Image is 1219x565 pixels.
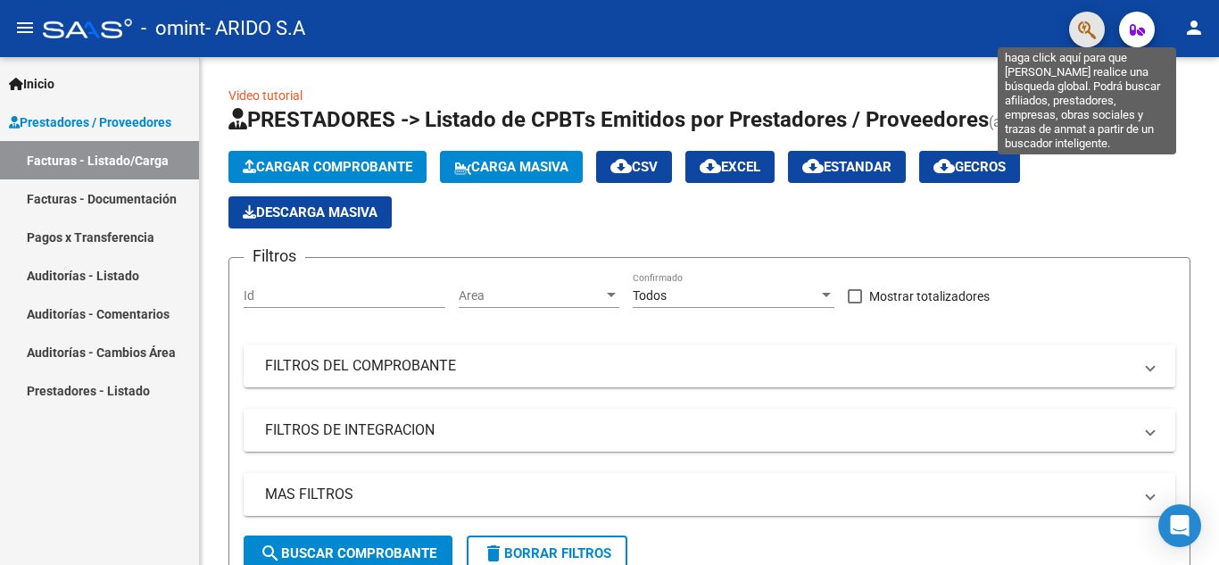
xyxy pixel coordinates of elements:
button: EXCEL [685,151,775,183]
button: Carga Masiva [440,151,583,183]
mat-panel-title: MAS FILTROS [265,485,1132,504]
span: Prestadores / Proveedores [9,112,171,132]
mat-expansion-panel-header: FILTROS DEL COMPROBANTE [244,345,1175,387]
button: CSV [596,151,672,183]
app-download-masive: Descarga masiva de comprobantes (adjuntos) [228,196,392,228]
mat-icon: cloud_download [802,155,824,177]
mat-icon: cloud_download [610,155,632,177]
span: CSV [610,159,658,175]
span: - ARIDO S.A [205,9,305,48]
span: EXCEL [700,159,760,175]
span: - omint [141,9,205,48]
span: (alt+q) [989,113,1031,130]
h3: Filtros [244,244,305,269]
button: Descarga Masiva [228,196,392,228]
span: Todos [633,288,667,303]
span: Inicio [9,74,54,94]
button: Estandar [788,151,906,183]
button: Cargar Comprobante [228,151,427,183]
a: Video tutorial [228,88,303,103]
span: Borrar Filtros [483,545,611,561]
span: Mostrar totalizadores [869,286,990,307]
mat-panel-title: FILTROS DE INTEGRACION [265,420,1132,440]
span: Estandar [802,159,891,175]
mat-icon: cloud_download [933,155,955,177]
span: Gecros [933,159,1006,175]
mat-icon: person [1183,17,1205,38]
span: Area [459,288,603,303]
mat-icon: search [260,543,281,564]
span: Cargar Comprobante [243,159,412,175]
span: Carga Masiva [454,159,568,175]
mat-icon: delete [483,543,504,564]
div: Open Intercom Messenger [1158,504,1201,547]
span: PRESTADORES -> Listado de CPBTs Emitidos por Prestadores / Proveedores [228,107,989,132]
mat-expansion-panel-header: FILTROS DE INTEGRACION [244,409,1175,452]
mat-icon: cloud_download [700,155,721,177]
mat-panel-title: FILTROS DEL COMPROBANTE [265,356,1132,376]
span: Buscar Comprobante [260,545,436,561]
button: Gecros [919,151,1020,183]
span: Descarga Masiva [243,204,377,220]
mat-expansion-panel-header: MAS FILTROS [244,473,1175,516]
mat-icon: menu [14,17,36,38]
